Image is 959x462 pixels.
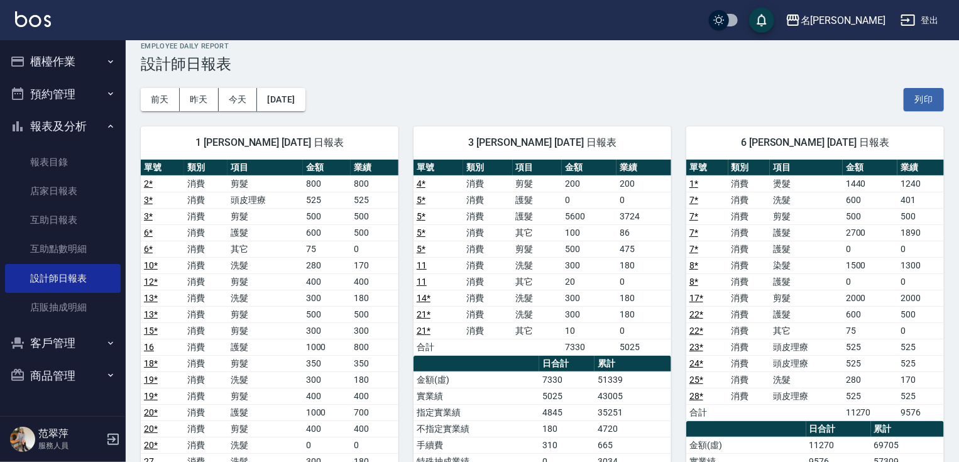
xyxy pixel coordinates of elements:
td: 401 [897,192,944,208]
td: 剪髮 [227,355,303,371]
td: 1500 [843,257,897,273]
td: 頭皮理療 [227,192,303,208]
td: 35251 [595,404,671,421]
a: 16 [144,342,154,352]
td: 400 [303,273,351,290]
td: 洗髮 [513,306,562,322]
td: 剪髮 [227,208,303,224]
td: 300 [303,290,351,306]
th: 金額 [843,160,897,176]
th: 累計 [871,421,944,437]
td: 0 [616,273,671,290]
td: 頭皮理療 [770,388,843,404]
td: 1240 [897,175,944,192]
td: 護髮 [770,273,843,290]
a: 設計師日報表 [5,264,121,293]
th: 日合計 [806,421,871,437]
td: 200 [562,175,616,192]
td: 0 [843,241,897,257]
button: 櫃檯作業 [5,45,121,78]
td: 525 [303,192,351,208]
td: 消費 [728,175,770,192]
div: 名[PERSON_NAME] [801,13,885,28]
button: 今天 [219,88,258,111]
button: 報表及分析 [5,110,121,143]
td: 消費 [728,257,770,273]
th: 日合計 [539,356,595,372]
td: 2000 [843,290,897,306]
td: 86 [616,224,671,241]
td: 護髮 [770,306,843,322]
td: 500 [303,208,351,224]
td: 525 [843,355,897,371]
td: 0 [897,322,944,339]
td: 消費 [184,273,227,290]
a: 互助日報表 [5,206,121,234]
td: 180 [616,257,671,273]
td: 剪髮 [227,175,303,192]
span: 3 [PERSON_NAME] [DATE] 日報表 [429,136,656,149]
td: 剪髮 [513,241,562,257]
td: 500 [562,241,616,257]
td: 350 [351,355,398,371]
td: 180 [616,306,671,322]
h5: 范翠萍 [38,427,102,440]
td: 75 [843,322,897,339]
td: 消費 [184,339,227,355]
td: 消費 [728,339,770,355]
td: 400 [303,388,351,404]
td: 0 [351,241,398,257]
td: 200 [616,175,671,192]
td: 0 [897,241,944,257]
td: 500 [351,306,398,322]
td: 500 [351,208,398,224]
th: 項目 [770,160,843,176]
a: 店家日報表 [5,177,121,206]
td: 180 [351,290,398,306]
img: Logo [15,11,51,27]
th: 項目 [513,160,562,176]
td: 洗髮 [227,437,303,453]
td: 剪髮 [770,208,843,224]
td: 不指定實業績 [414,421,539,437]
a: 店販抽成明細 [5,293,121,322]
td: 消費 [463,322,513,339]
td: 消費 [184,257,227,273]
td: 280 [303,257,351,273]
td: 消費 [184,290,227,306]
td: 400 [303,421,351,437]
td: 消費 [463,290,513,306]
td: 消費 [463,175,513,192]
td: 525 [897,355,944,371]
img: Person [10,427,35,452]
td: 600 [303,224,351,241]
td: 消費 [728,208,770,224]
td: 300 [351,322,398,339]
td: 400 [351,388,398,404]
td: 11270 [806,437,871,453]
button: 客戶管理 [5,327,121,360]
a: 報表目錄 [5,148,121,177]
td: 剪髮 [227,306,303,322]
td: 300 [562,306,616,322]
td: 1890 [897,224,944,241]
td: 消費 [463,306,513,322]
td: 1300 [897,257,944,273]
td: 消費 [184,241,227,257]
td: 170 [351,257,398,273]
th: 類別 [728,160,770,176]
td: 280 [843,371,897,388]
td: 合計 [686,404,728,421]
td: 51339 [595,371,671,388]
td: 消費 [728,224,770,241]
td: 1440 [843,175,897,192]
td: 5600 [562,208,616,224]
td: 500 [897,208,944,224]
td: 其它 [770,322,843,339]
td: 500 [303,306,351,322]
td: 消費 [184,224,227,241]
th: 金額 [303,160,351,176]
td: 170 [897,371,944,388]
a: 11 [417,277,427,287]
th: 單號 [414,160,463,176]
